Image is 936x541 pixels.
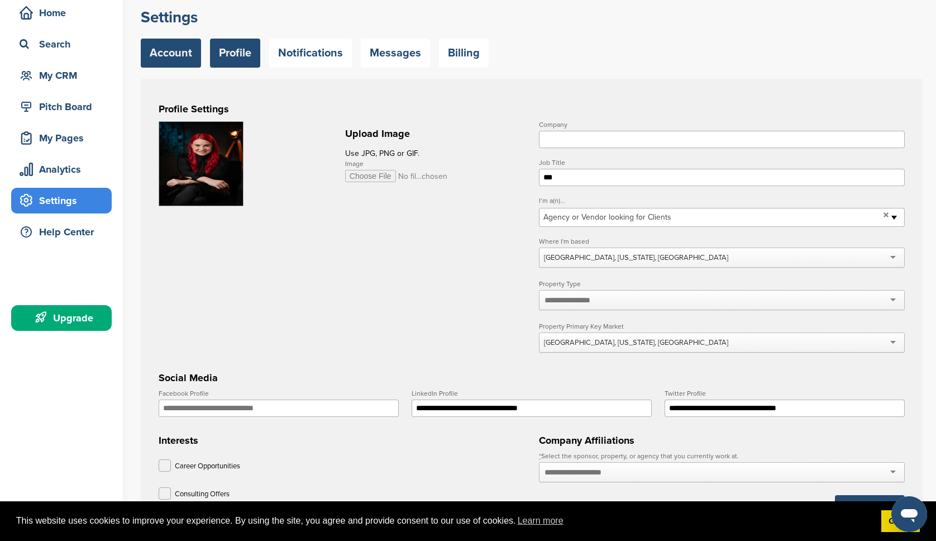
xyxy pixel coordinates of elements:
[539,197,905,204] label: I’m a(n)...
[539,238,905,245] label: Where I'm based
[881,510,920,533] a: dismiss cookie message
[539,159,905,166] label: Job Title
[11,31,112,57] a: Search
[175,487,230,501] p: Consulting Offers
[11,156,112,182] a: Analytics
[543,211,879,224] span: Agency or Vendor looking for Clients
[210,39,260,68] a: Profile
[159,122,243,206] img: Img 9055
[11,188,112,213] a: Settings
[539,281,905,287] label: Property Type
[269,39,352,68] a: Notifications
[11,219,112,245] a: Help Center
[345,146,524,160] p: Use JPG, PNG or GIF.
[544,338,728,348] div: [GEOGRAPHIC_DATA], [US_STATE], [GEOGRAPHIC_DATA]
[516,512,565,529] a: learn more about cookies
[141,39,201,68] a: Account
[159,370,905,386] h3: Social Media
[439,39,489,68] a: Billing
[17,308,112,328] div: Upgrade
[665,390,905,397] label: Twitter Profile
[17,3,112,23] div: Home
[345,160,524,167] label: Image
[175,459,240,473] p: Career Opportunities
[159,390,399,397] label: Facebook Profile
[539,433,905,448] h3: Company Affiliations
[17,97,112,117] div: Pitch Board
[141,7,923,27] h2: Settings
[17,222,112,242] div: Help Center
[11,63,112,88] a: My CRM
[159,101,905,117] h3: Profile Settings
[345,126,524,141] h2: Upload Image
[17,65,112,86] div: My CRM
[412,390,652,397] label: LinkedIn Profile
[539,323,905,330] label: Property Primary Key Market
[17,191,112,211] div: Settings
[11,125,112,151] a: My Pages
[539,121,905,128] label: Company
[544,253,728,263] div: [GEOGRAPHIC_DATA], [US_STATE], [GEOGRAPHIC_DATA]
[539,453,905,459] label: Select the sponsor, property, or agency that you currently work at.
[891,496,927,532] iframe: Botón para iniciar la ventana de mensajería
[17,128,112,148] div: My Pages
[11,94,112,120] a: Pitch Board
[11,305,112,331] a: Upgrade
[17,34,112,54] div: Search
[17,159,112,179] div: Analytics
[361,39,430,68] a: Messages
[539,452,541,460] abbr: required
[16,512,872,529] span: This website uses cookies to improve your experience. By using the site, you agree and provide co...
[159,433,524,448] h3: Interests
